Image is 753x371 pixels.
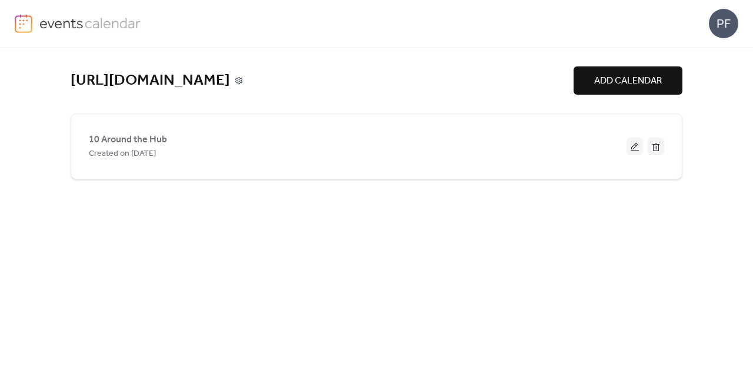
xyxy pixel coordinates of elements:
[39,14,141,32] img: logo-type
[574,66,682,95] button: ADD CALENDAR
[89,147,156,161] span: Created on [DATE]
[89,136,167,143] a: 10 Around the Hub
[15,14,32,33] img: logo
[71,71,230,91] a: [URL][DOMAIN_NAME]
[89,133,167,147] span: 10 Around the Hub
[709,9,738,38] div: PF
[594,74,662,88] span: ADD CALENDAR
